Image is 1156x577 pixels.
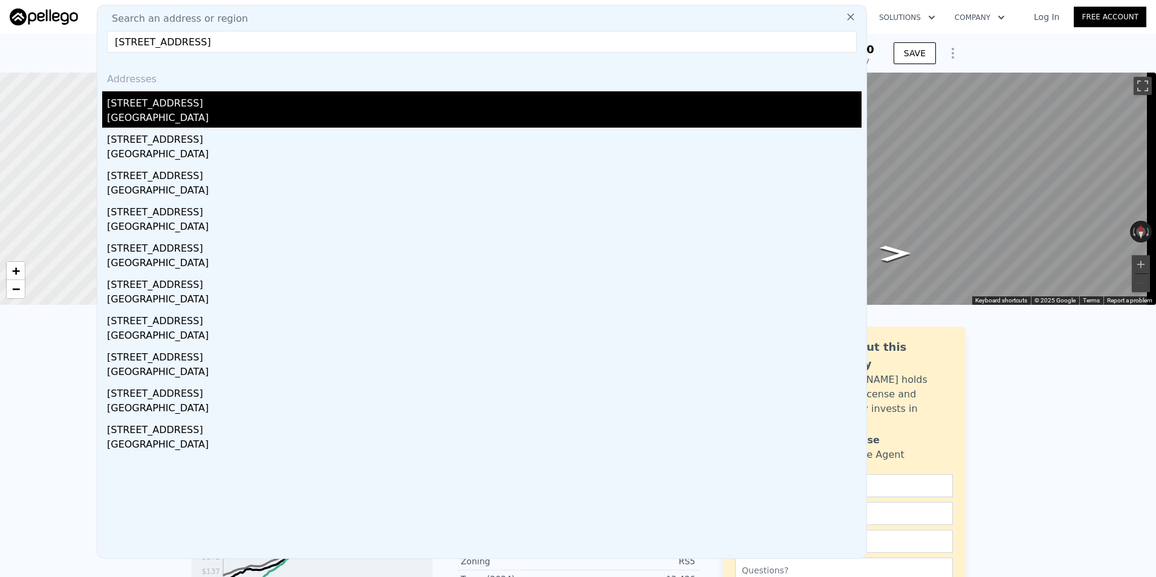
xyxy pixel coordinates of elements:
div: [STREET_ADDRESS] [107,236,862,256]
button: Solutions [869,7,945,28]
button: SAVE [894,42,936,64]
div: [GEOGRAPHIC_DATA] [107,220,862,236]
div: [STREET_ADDRESS] [107,382,862,401]
path: Go East, Grandview Blvd [867,241,924,265]
button: Rotate counterclockwise [1130,221,1137,243]
div: [GEOGRAPHIC_DATA] [107,256,862,273]
tspan: $172 [201,553,220,561]
button: Reset the view [1136,221,1145,243]
button: Show Options [941,41,965,65]
span: © 2025 Google [1034,297,1076,304]
div: [GEOGRAPHIC_DATA] [107,328,862,345]
div: Zoning [461,555,578,567]
div: [GEOGRAPHIC_DATA] [107,401,862,418]
div: Violet Rose [818,433,880,448]
button: Company [945,7,1015,28]
div: Addresses [102,62,862,91]
a: Log In [1019,11,1074,23]
tspan: $137 [201,567,220,576]
span: − [12,281,20,296]
a: Zoom in [7,262,25,280]
div: [GEOGRAPHIC_DATA] [107,147,862,164]
a: Free Account [1074,7,1146,27]
button: Rotate clockwise [1146,221,1152,243]
div: [STREET_ADDRESS] [107,418,862,437]
button: Zoom out [1132,274,1150,292]
div: [GEOGRAPHIC_DATA] [107,292,862,309]
span: Search an address or region [102,11,248,26]
button: Keyboard shortcuts [975,296,1027,305]
a: Terms (opens in new tab) [1083,297,1100,304]
a: Zoom out [7,280,25,298]
div: RS5 [578,555,695,567]
div: [STREET_ADDRESS] [107,345,862,365]
input: Enter an address, city, region, neighborhood or zip code [107,31,857,53]
div: [STREET_ADDRESS] [107,273,862,292]
img: Pellego [10,8,78,25]
button: Zoom in [1132,255,1150,273]
div: [STREET_ADDRESS] [107,128,862,147]
span: + [12,263,20,278]
div: [GEOGRAPHIC_DATA] [107,437,862,454]
div: [STREET_ADDRESS] [107,200,862,220]
div: [GEOGRAPHIC_DATA] [107,183,862,200]
div: [GEOGRAPHIC_DATA] [107,365,862,382]
a: Report a problem [1107,297,1152,304]
div: Ask about this property [818,339,953,373]
div: [PERSON_NAME] holds a broker license and personally invests in this area [818,373,953,431]
div: [STREET_ADDRESS] [107,91,862,111]
button: Toggle fullscreen view [1134,77,1152,95]
div: [GEOGRAPHIC_DATA] [107,111,862,128]
div: [STREET_ADDRESS] [107,164,862,183]
div: [STREET_ADDRESS] [107,309,862,328]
